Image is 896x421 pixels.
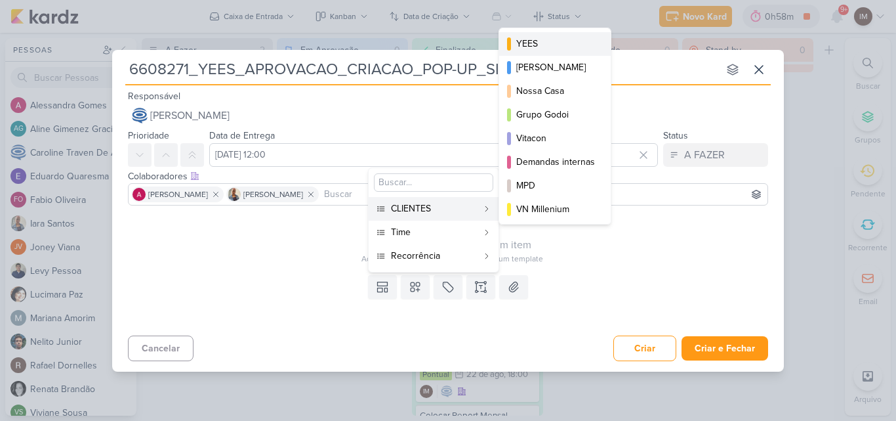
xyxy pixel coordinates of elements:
[132,188,146,201] img: Alessandra Gomes
[148,188,208,200] span: [PERSON_NAME]
[128,253,776,265] div: Adicione um item abaixo ou selecione um template
[499,198,611,221] button: VN Millenium
[132,108,148,123] img: Caroline Traven De Andrade
[682,336,768,361] button: Criar e Fechar
[391,225,478,239] div: Time
[499,103,611,127] button: Grupo Godoi
[613,336,676,361] button: Criar
[369,221,499,244] button: Time
[516,155,595,169] div: Demandas internas
[128,91,180,102] label: Responsável
[369,197,499,221] button: CLIENTES
[374,173,493,192] input: Buscar...
[209,130,275,141] label: Data de Entrega
[243,188,303,200] span: [PERSON_NAME]
[499,150,611,174] button: Demandas internas
[128,169,768,183] div: Colaboradores
[663,130,688,141] label: Status
[321,187,765,202] input: Buscar
[150,108,230,123] span: [PERSON_NAME]
[516,202,595,216] div: VN Millenium
[125,58,718,81] input: Kard Sem Título
[499,79,611,103] button: Nossa Casa
[499,174,611,198] button: MPD
[391,249,478,263] div: Recorrência
[369,244,499,268] button: Recorrência
[128,336,193,361] button: Cancelar
[516,131,595,145] div: Vitacon
[516,179,595,192] div: MPD
[516,108,595,122] div: Grupo Godoi
[391,202,478,215] div: CLIENTES
[516,84,595,98] div: Nossa Casa
[499,221,611,245] button: Cury
[663,143,768,167] button: A FAZER
[128,104,768,127] button: [PERSON_NAME]
[128,130,169,141] label: Prioridade
[499,127,611,150] button: Vitacon
[128,237,776,253] div: Esse kard não possui nenhum item
[209,143,658,167] input: Select a date
[684,147,725,163] div: A FAZER
[228,188,241,201] img: Iara Santos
